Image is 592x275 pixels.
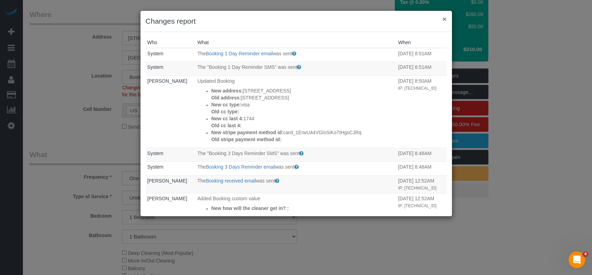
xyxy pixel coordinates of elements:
[211,95,241,100] strong: Old address:
[197,64,297,70] span: The "Booking 1 Day Reminder SMS" was sent
[206,178,256,184] a: Booking received email
[442,15,446,23] button: ×
[147,64,164,70] a: System
[147,164,164,170] a: System
[211,129,395,136] p: card_1ErwU44VGloSiKo7tHgsCJRq
[147,51,164,56] a: System
[146,62,196,76] td: Who
[197,51,206,56] span: The
[396,75,447,148] td: When
[211,130,283,135] strong: New stripe payment method id:
[197,151,299,156] span: The "Booking 3 Days Reminder SMS" was sent
[583,251,588,257] span: 4
[396,148,447,162] td: When
[211,123,241,128] strong: Old cc last 4:
[211,116,243,121] strong: New cc last 4:
[196,175,396,193] td: What
[147,196,187,201] a: [PERSON_NAME]
[196,193,396,224] td: What
[211,88,243,94] strong: New address:
[146,16,447,26] h3: Changes report
[396,162,447,176] td: When
[146,37,196,48] th: Who
[196,48,396,62] td: What
[146,162,196,176] td: Who
[206,51,273,56] a: Booking 1 Day Reminder email
[197,164,206,170] span: The
[196,162,396,176] td: What
[146,193,196,224] td: Who
[211,101,395,108] p: visa
[273,51,292,56] span: was sent
[398,203,436,208] small: IP: [TECHNICAL_ID]
[398,86,436,91] small: IP: [TECHNICAL_ID]
[211,87,395,94] p: [STREET_ADDRESS]
[146,175,196,193] td: Who
[147,78,187,84] a: [PERSON_NAME]
[256,178,275,184] span: was sent
[147,151,164,156] a: System
[196,75,396,148] td: What
[146,148,196,162] td: Who
[275,164,294,170] span: was sent
[146,48,196,62] td: Who
[396,37,447,48] th: When
[211,109,239,114] strong: Old cc type:
[396,48,447,62] td: When
[396,193,447,224] td: When
[211,94,395,101] p: [STREET_ADDRESS]
[206,164,275,170] a: Booking 3 Days Reminder email
[197,78,234,84] span: Updated Booking
[146,75,196,148] td: Who
[147,178,187,184] a: [PERSON_NAME]
[196,37,396,48] th: What
[568,251,585,268] iframe: Intercom live chat
[196,148,396,162] td: What
[396,175,447,193] td: When
[211,102,241,107] strong: New cc type:
[398,186,436,191] small: IP: [TECHNICAL_ID]
[140,11,452,216] sui-modal: Changes report
[211,115,395,122] p: 1744
[196,62,396,76] td: What
[197,178,206,184] span: The
[396,62,447,76] td: When
[211,137,281,142] strong: Old stripe payment method id:
[197,196,260,201] span: Added Booking custom value
[211,205,289,211] strong: New how will the cleaner get in? :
